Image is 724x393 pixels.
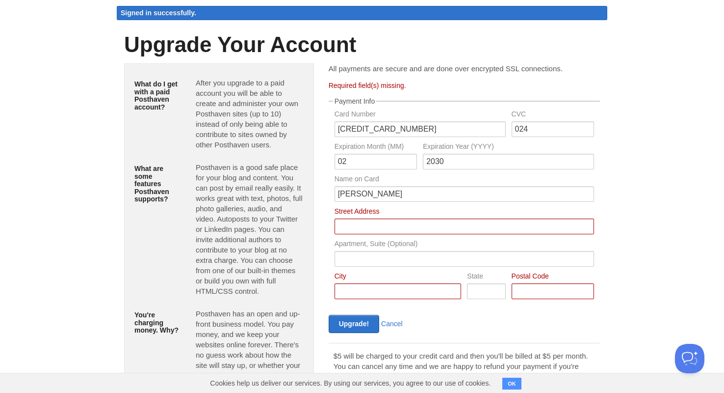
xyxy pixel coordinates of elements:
[329,82,600,89] div: Required field(s) missing.
[196,309,304,381] p: Posthaven has an open and up-front business model. You pay money, and we keep your websites onlin...
[335,175,594,185] label: Name on Card
[335,143,417,152] label: Expiration Month (MM)
[512,111,594,120] label: CVC
[333,98,377,105] legend: Payment Info
[675,344,704,373] iframe: Help Scout Beacon - Open
[381,320,403,328] a: Cancel
[335,240,594,250] label: Apartment, Suite (Optional)
[467,273,505,282] label: State
[329,63,600,74] p: All payments are secure and are done over encrypted SSL connections.
[134,311,181,334] h5: You're charging money. Why?
[335,273,462,282] label: City
[124,33,600,56] h1: Upgrade Your Account
[335,111,506,120] label: Card Number
[512,273,594,282] label: Postal Code
[196,78,304,150] p: After you upgrade to a paid account you will be able to create and administer your own Posthaven ...
[423,143,594,152] label: Expiration Year (YYYY)
[134,165,181,203] h5: What are some features Posthaven supports?
[134,81,181,111] h5: What do I get with a paid Posthaven account?
[334,351,595,382] p: $5 will be charged to your credit card and then you'll be billed at $5 per month. You can cancel ...
[329,315,379,333] input: Upgrade!
[200,373,500,393] span: Cookies help us deliver our services. By using our services, you agree to our use of cookies.
[335,208,594,217] label: Street Address
[196,162,304,296] p: Posthaven is a good safe place for your blog and content. You can post by email really easily. It...
[502,378,521,390] button: OK
[117,6,607,20] div: Signed in successfully.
